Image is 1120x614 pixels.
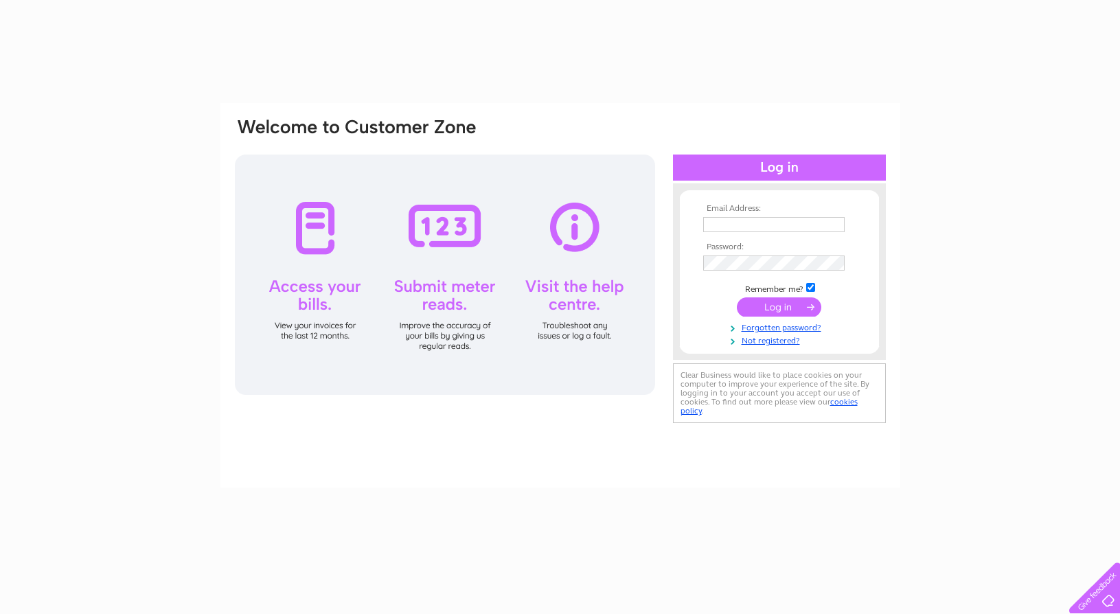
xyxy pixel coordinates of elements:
[700,281,859,295] td: Remember me?
[673,363,886,423] div: Clear Business would like to place cookies on your computer to improve your experience of the sit...
[703,333,859,346] a: Not registered?
[700,204,859,214] th: Email Address:
[703,320,859,333] a: Forgotten password?
[737,297,821,317] input: Submit
[700,242,859,252] th: Password:
[681,397,858,416] a: cookies policy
